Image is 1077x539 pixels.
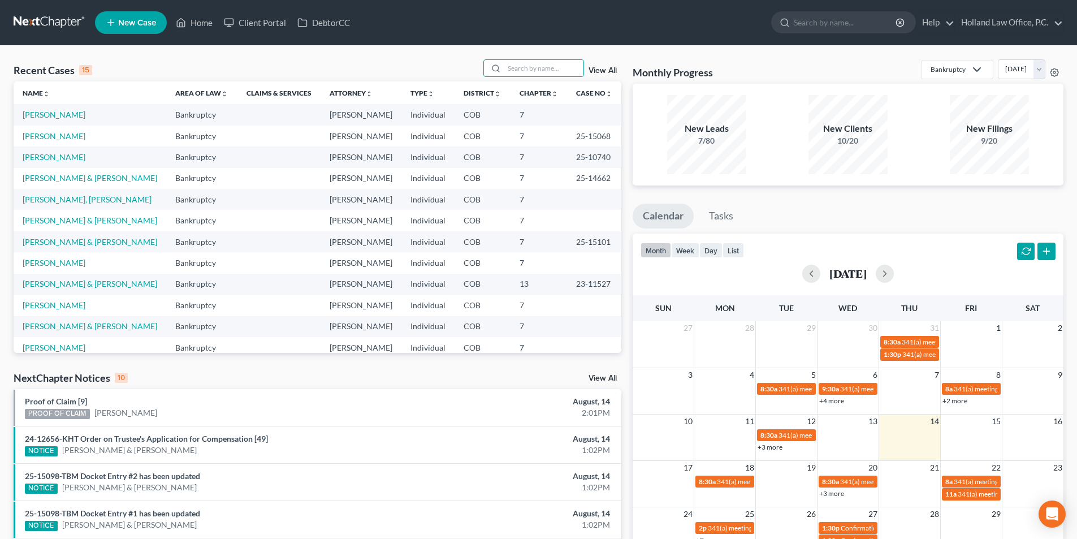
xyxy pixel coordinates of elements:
[401,316,455,337] td: Individual
[682,415,694,428] span: 10
[655,303,672,313] span: Sun
[511,337,567,358] td: 7
[43,90,50,97] i: unfold_more
[422,445,610,456] div: 1:02PM
[576,89,612,97] a: Case Nounfold_more
[819,396,844,405] a: +4 more
[221,90,228,97] i: unfold_more
[867,415,879,428] span: 13
[23,321,157,331] a: [PERSON_NAME] & [PERSON_NAME]
[218,12,292,33] a: Client Portal
[25,434,268,443] a: 24-12656-KHT Order on Trustee's Application for Compensation [49]
[401,104,455,125] td: Individual
[822,524,840,532] span: 1:30p
[427,90,434,97] i: unfold_more
[682,461,694,475] span: 17
[401,295,455,316] td: Individual
[321,146,401,167] td: [PERSON_NAME]
[950,122,1029,135] div: New Filings
[715,303,735,313] span: Mon
[175,89,228,97] a: Area of Lawunfold_more
[455,231,510,252] td: COB
[511,210,567,231] td: 7
[840,477,1009,486] span: 341(a) meeting for [PERSON_NAME] & [PERSON_NAME]
[744,507,755,521] span: 25
[455,168,510,189] td: COB
[23,110,85,119] a: [PERSON_NAME]
[422,407,610,419] div: 2:01PM
[671,243,699,258] button: week
[321,337,401,358] td: [PERSON_NAME]
[806,415,817,428] span: 12
[25,409,90,419] div: PROOF OF CLAIM
[455,316,510,337] td: COB
[166,337,237,358] td: Bankruptcy
[23,89,50,97] a: Nameunfold_more
[166,316,237,337] td: Bankruptcy
[511,231,567,252] td: 7
[965,303,977,313] span: Fri
[829,268,867,279] h2: [DATE]
[511,316,567,337] td: 7
[699,204,743,228] a: Tasks
[955,12,1063,33] a: Holland Law Office, P.C.
[422,482,610,493] div: 1:02PM
[321,274,401,295] td: [PERSON_NAME]
[23,152,85,162] a: [PERSON_NAME]
[819,489,844,498] a: +3 more
[292,12,356,33] a: DebtorCC
[511,104,567,125] td: 7
[867,507,879,521] span: 27
[822,477,839,486] span: 8:30a
[23,300,85,310] a: [PERSON_NAME]
[321,231,401,252] td: [PERSON_NAME]
[840,385,949,393] span: 341(a) meeting for [PERSON_NAME]
[366,90,373,97] i: unfold_more
[884,338,901,346] span: 8:30a
[401,231,455,252] td: Individual
[867,461,879,475] span: 20
[401,337,455,358] td: Individual
[991,415,1002,428] span: 15
[901,303,918,313] span: Thu
[166,146,237,167] td: Bankruptcy
[166,210,237,231] td: Bankruptcy
[166,168,237,189] td: Bankruptcy
[806,461,817,475] span: 19
[931,64,966,74] div: Bankruptcy
[682,321,694,335] span: 27
[995,321,1002,335] span: 1
[958,490,1067,498] span: 341(a) meeting for [PERSON_NAME]
[321,189,401,210] td: [PERSON_NAME]
[401,168,455,189] td: Individual
[758,443,782,451] a: +3 more
[511,252,567,273] td: 7
[23,195,152,204] a: [PERSON_NAME], [PERSON_NAME]
[945,385,953,393] span: 8a
[23,237,157,247] a: [PERSON_NAME] & [PERSON_NAME]
[995,368,1002,382] span: 8
[1039,501,1066,528] div: Open Intercom Messenger
[62,482,197,493] a: [PERSON_NAME] & [PERSON_NAME]
[929,461,940,475] span: 21
[929,507,940,521] span: 28
[25,471,200,481] a: 25-15098-TBM Docket Entry #2 has been updated
[760,431,777,439] span: 8:30a
[991,507,1002,521] span: 29
[794,12,897,33] input: Search by name...
[778,385,888,393] span: 341(a) meeting for [PERSON_NAME]
[902,338,1011,346] span: 341(a) meeting for [PERSON_NAME]
[511,168,567,189] td: 7
[321,316,401,337] td: [PERSON_NAME]
[23,258,85,268] a: [PERSON_NAME]
[589,67,617,75] a: View All
[464,89,501,97] a: Districtunfold_more
[589,374,617,382] a: View All
[567,146,621,167] td: 25-10740
[166,274,237,295] td: Bankruptcy
[14,371,128,385] div: NextChapter Notices
[166,189,237,210] td: Bankruptcy
[321,104,401,125] td: [PERSON_NAME]
[916,12,954,33] a: Help
[62,445,197,456] a: [PERSON_NAME] & [PERSON_NAME]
